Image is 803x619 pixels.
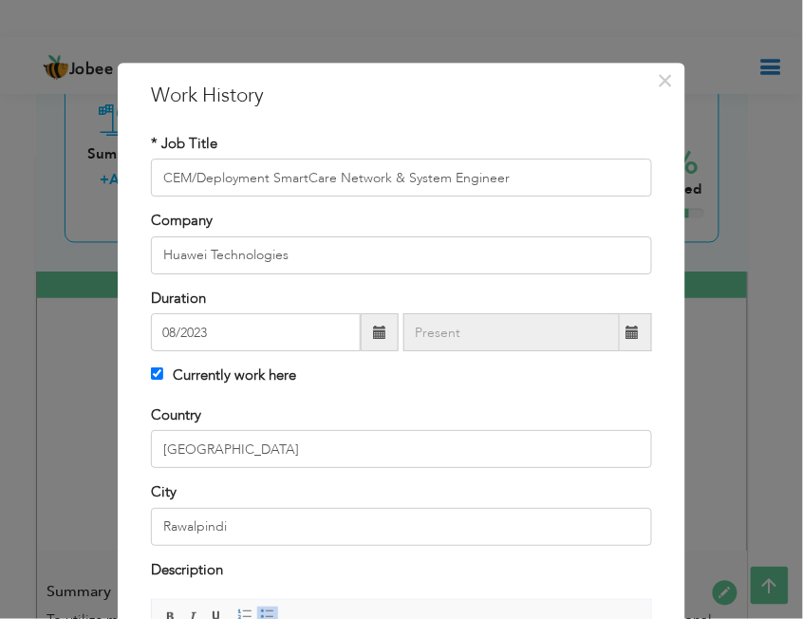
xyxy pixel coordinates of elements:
[151,367,163,380] input: Currently work here
[57,39,442,79] li: Designed and implemented detailed Low-Level Network Design (HLD/ LLD) to enhance network infrastr...
[57,78,442,118] li: Developed and commissioned switch and tap scripts to optimize network performance and monitoring.
[151,82,652,110] h3: Work History
[650,66,681,96] button: Close
[151,134,217,154] label: * Job Title
[151,405,201,425] label: Country
[151,212,213,232] label: Company
[658,64,674,98] span: ×
[57,118,442,158] li: Managed hardware installation and configuration for servers, ensuring efficient operation and rel...
[151,366,296,385] label: Currently work here
[151,560,223,580] label: Description
[151,313,361,351] input: From
[151,482,177,502] label: City
[403,313,620,351] input: Present
[151,289,206,309] label: Duration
